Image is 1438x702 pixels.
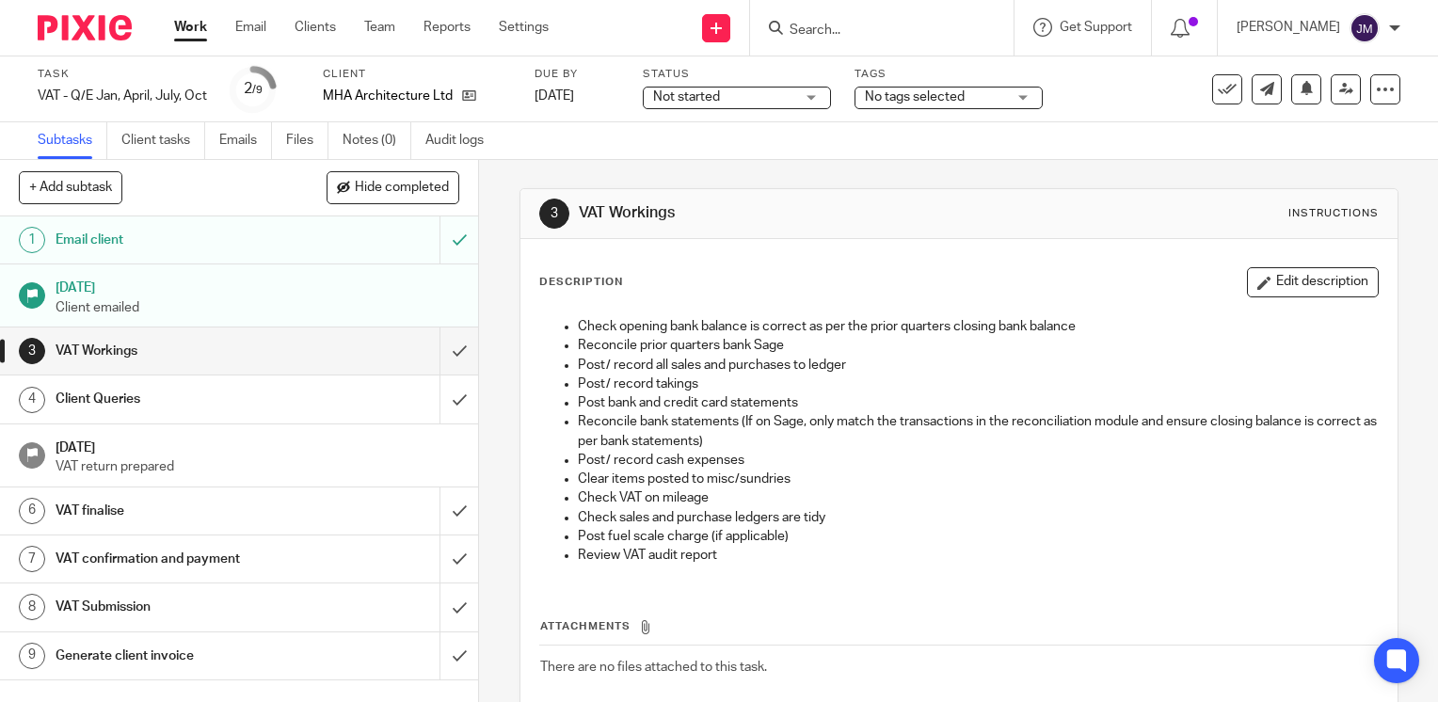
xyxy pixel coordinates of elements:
[38,67,207,82] label: Task
[56,497,299,525] h1: VAT finalise
[19,594,45,620] div: 8
[121,122,205,159] a: Client tasks
[244,78,263,100] div: 2
[643,67,831,82] label: Status
[540,661,767,674] span: There are no files attached to this task.
[19,546,45,572] div: 7
[653,90,720,104] span: Not started
[19,227,45,253] div: 1
[56,337,299,365] h1: VAT Workings
[855,67,1043,82] label: Tags
[865,90,965,104] span: No tags selected
[19,171,122,203] button: + Add subtask
[578,375,1378,393] p: Post/ record takings
[1350,13,1380,43] img: svg%3E
[343,122,411,159] a: Notes (0)
[578,546,1378,565] p: Review VAT audit report
[1060,21,1132,34] span: Get Support
[19,338,45,364] div: 3
[56,274,460,297] h1: [DATE]
[540,621,631,631] span: Attachments
[56,593,299,621] h1: VAT Submission
[38,87,207,105] div: VAT - Q/E Jan, April, July, Oct
[252,85,263,95] small: /9
[578,412,1378,451] p: Reconcile bank statements (If on Sage, only match the transactions in the reconciliation module a...
[423,18,471,37] a: Reports
[327,171,459,203] button: Hide completed
[535,67,619,82] label: Due by
[1288,206,1379,221] div: Instructions
[19,387,45,413] div: 4
[355,181,449,196] span: Hide completed
[56,457,460,476] p: VAT return prepared
[578,336,1378,355] p: Reconcile prior quarters bank Sage
[1237,18,1340,37] p: [PERSON_NAME]
[56,226,299,254] h1: Email client
[578,393,1378,412] p: Post bank and credit card statements
[56,545,299,573] h1: VAT confirmation and payment
[1247,267,1379,297] button: Edit description
[19,498,45,524] div: 6
[539,275,623,290] p: Description
[578,470,1378,488] p: Clear items posted to misc/sundries
[499,18,549,37] a: Settings
[295,18,336,37] a: Clients
[56,434,460,457] h1: [DATE]
[539,199,569,229] div: 3
[219,122,272,159] a: Emails
[425,122,498,159] a: Audit logs
[19,643,45,669] div: 9
[56,298,460,317] p: Client emailed
[578,317,1378,336] p: Check opening bank balance is correct as per the prior quarters closing bank balance
[323,87,453,105] p: MHA Architecture Ltd
[56,385,299,413] h1: Client Queries
[578,451,1378,470] p: Post/ record cash expenses
[235,18,266,37] a: Email
[535,89,574,103] span: [DATE]
[364,18,395,37] a: Team
[323,67,511,82] label: Client
[286,122,328,159] a: Files
[56,642,299,670] h1: Generate client invoice
[578,527,1378,546] p: Post fuel scale charge (if applicable)
[578,488,1378,507] p: Check VAT on mileage
[578,356,1378,375] p: Post/ record all sales and purchases to ledger
[174,18,207,37] a: Work
[578,508,1378,527] p: Check sales and purchase ledgers are tidy
[38,122,107,159] a: Subtasks
[788,23,957,40] input: Search
[38,15,132,40] img: Pixie
[579,203,999,223] h1: VAT Workings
